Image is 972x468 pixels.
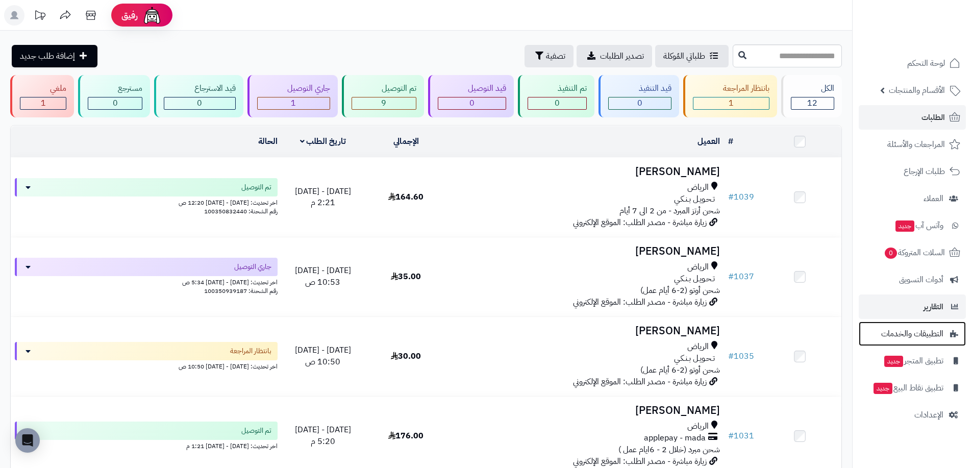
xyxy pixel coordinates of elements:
[609,97,670,109] div: 0
[88,83,142,94] div: مسترجع
[859,51,966,76] a: لوحة التحكم
[381,97,386,109] span: 9
[230,346,271,356] span: بانتظار المراجعة
[859,105,966,130] a: الطلبات
[859,376,966,400] a: تطبيق نقاط البيعجديد
[884,245,945,260] span: السلات المتروكة
[693,83,769,94] div: بانتظار المراجعة
[525,45,574,67] button: تصفية
[779,75,844,117] a: الكل12
[859,349,966,373] a: تطبيق المتجرجديد
[15,440,278,451] div: اخر تحديث: [DATE] - [DATE] 1:21 م
[142,5,162,26] img: ai-face.png
[728,191,734,203] span: #
[687,421,709,432] span: الرياض
[674,193,715,205] span: تـحـويـل بـنـكـي
[728,270,734,283] span: #
[388,430,423,442] span: 176.00
[697,135,720,147] a: العميل
[674,273,715,285] span: تـحـويـل بـنـكـي
[295,424,351,448] span: [DATE] - [DATE] 5:20 م
[204,207,278,216] span: رقم الشحنة: 100350832440
[577,45,652,67] a: تصدير الطلبات
[573,216,707,229] span: زيارة مباشرة - مصدر الطلب: الموقع الإلكتروني
[640,364,720,376] span: شحن أوتو (2-6 أيام عمل)
[887,137,945,152] span: المراجعات والأسئلة
[859,294,966,319] a: التقارير
[573,455,707,467] span: زيارة مباشرة - مصدر الطلب: الموقع الإلكتروني
[573,296,707,308] span: زيارة مباشرة - مصدر الطلب: الموقع الإلكتروني
[687,341,709,353] span: الرياض
[121,9,138,21] span: رفيق
[674,353,715,364] span: تـحـويـل بـنـكـي
[88,97,142,109] div: 0
[245,75,340,117] a: جاري التوصيل 1
[15,360,278,371] div: اخر تحديث: [DATE] - [DATE] 10:50 ص
[791,83,834,94] div: الكل
[885,248,897,259] span: 0
[20,50,75,62] span: إضافة طلب جديد
[873,381,943,395] span: تطبيق نقاط البيع
[728,350,754,362] a: #1035
[728,430,734,442] span: #
[655,45,729,67] a: طلباتي المُوكلة
[914,408,943,422] span: الإعدادات
[881,327,943,341] span: التطبيقات والخدمات
[340,75,426,117] a: تم التوصيل 9
[618,444,720,456] span: شحن مبرد (خلال 2 - 6ايام عمل )
[728,191,754,203] a: #1039
[15,428,40,453] div: Open Intercom Messenger
[859,267,966,292] a: أدوات التسويق
[20,97,66,109] div: 1
[438,97,506,109] div: 0
[452,405,720,416] h3: [PERSON_NAME]
[241,182,271,192] span: تم التوصيل
[469,97,475,109] span: 0
[573,376,707,388] span: زيارة مباشرة - مصدر الطلب: الموقع الإلكتروني
[859,186,966,211] a: العملاء
[27,5,53,28] a: تحديثات المنصة
[889,83,945,97] span: الأقسام والمنتجات
[608,83,671,94] div: قيد التنفيذ
[291,97,296,109] span: 1
[687,182,709,193] span: الرياض
[728,270,754,283] a: #1037
[663,50,705,62] span: طلباتي المُوكلة
[258,97,330,109] div: 1
[8,75,76,117] a: ملغي 1
[257,83,330,94] div: جاري التوصيل
[903,24,962,45] img: logo-2.png
[895,220,914,232] span: جديد
[640,284,720,297] span: شحن أوتو (2-6 أيام عمل)
[600,50,644,62] span: تصدير الطلبات
[596,75,681,117] a: قيد التنفيذ 0
[391,270,421,283] span: 35.00
[452,325,720,337] h3: [PERSON_NAME]
[924,300,943,314] span: التقارير
[859,322,966,346] a: التطبيقات والخدمات
[295,185,351,209] span: [DATE] - [DATE] 2:21 م
[874,383,892,394] span: جديد
[393,135,419,147] a: الإجمالي
[619,205,720,217] span: شحن أرتز المبرد - من 2 الى 7 أيام
[729,97,734,109] span: 1
[644,432,706,444] span: applepay - mada
[438,83,506,94] div: قيد التوصيل
[234,262,271,272] span: جاري التوصيل
[15,276,278,287] div: اخر تحديث: [DATE] - [DATE] 5:34 ص
[884,356,903,367] span: جديد
[164,83,235,94] div: قيد الاسترجاع
[693,97,769,109] div: 1
[546,50,565,62] span: تصفية
[113,97,118,109] span: 0
[295,264,351,288] span: [DATE] - [DATE] 10:53 ص
[728,350,734,362] span: #
[152,75,245,117] a: قيد الاسترجاع 0
[883,354,943,368] span: تطبيق المتجر
[555,97,560,109] span: 0
[76,75,152,117] a: مسترجع 0
[241,426,271,436] span: تم التوصيل
[295,344,351,368] span: [DATE] - [DATE] 10:50 ص
[859,403,966,427] a: الإعدادات
[637,97,642,109] span: 0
